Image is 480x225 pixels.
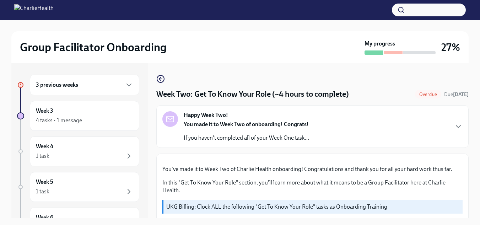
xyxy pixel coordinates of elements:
[17,172,139,202] a: Week 51 task
[36,152,49,160] div: 1 task
[162,179,463,194] p: In this "Get To Know Your Role" section, you'll learn more about what it means to be a Group Faci...
[36,117,82,124] div: 4 tasks • 1 message
[36,214,53,221] h6: Week 6
[30,75,139,95] div: 3 previous weeks
[17,101,139,131] a: Week 34 tasks • 1 message
[17,136,139,166] a: Week 41 task
[184,134,309,142] p: If you haven't completed all of your Week One task...
[444,91,469,97] span: Due
[36,143,53,150] h6: Week 4
[166,203,460,211] p: UKG Billing: Clock ALL the following "Get To Know Your Role" tasks as Onboarding Training
[162,165,463,173] p: You've made it to Week Two of Charlie Health onboarding! Congratulations and thank you for all yo...
[156,89,349,100] h4: Week Two: Get To Know Your Role (~4 hours to complete)
[36,188,49,195] div: 1 task
[184,111,228,119] strong: Happy Week Two!
[14,4,54,16] img: CharlieHealth
[441,41,460,54] h3: 27%
[453,91,469,97] strong: [DATE]
[444,91,469,98] span: September 8th, 2025 10:00
[20,40,167,54] h2: Group Facilitator Onboarding
[184,121,309,128] strong: You made it to Week Two of onboarding! Congrats!
[36,81,78,89] h6: 3 previous weeks
[365,40,395,48] strong: My progress
[36,178,53,186] h6: Week 5
[36,107,53,115] h6: Week 3
[415,92,441,97] span: Overdue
